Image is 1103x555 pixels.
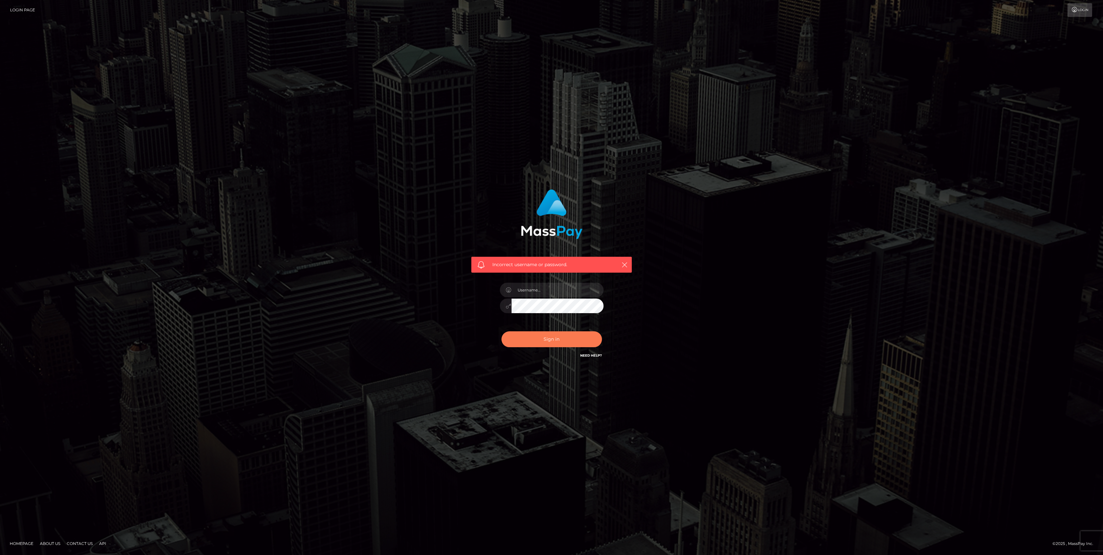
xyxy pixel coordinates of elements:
[10,3,35,17] a: Login Page
[501,331,602,347] button: Sign in
[580,353,602,358] a: Need Help?
[1067,3,1092,17] a: Login
[1052,540,1098,547] div: © 2025 , MassPay Inc.
[492,261,611,268] span: Incorrect username or password.
[37,538,63,549] a: About Us
[97,538,109,549] a: API
[521,189,582,239] img: MassPay Login
[7,538,36,549] a: Homepage
[511,283,604,297] input: Username...
[64,538,95,549] a: Contact Us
